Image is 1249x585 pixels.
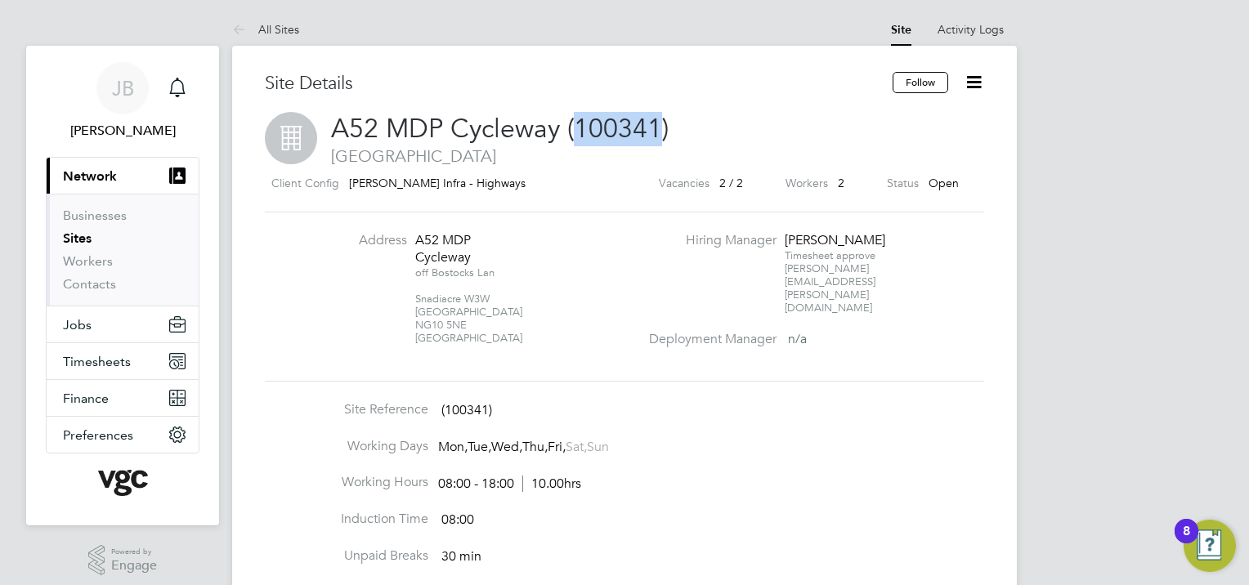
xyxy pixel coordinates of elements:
[111,559,157,573] span: Engage
[441,511,474,528] span: 08:00
[46,470,199,496] a: Go to home page
[63,276,116,292] a: Contacts
[265,145,984,167] span: [GEOGRAPHIC_DATA]
[788,331,807,347] span: n/a
[88,545,158,576] a: Powered byEngage
[438,476,581,493] div: 08:00 - 18:00
[232,22,299,37] a: All Sites
[47,380,199,416] button: Finance
[265,511,428,528] label: Induction Time
[415,232,517,266] div: A52 MDP Cycleway
[548,439,566,455] span: Fri,
[785,261,875,315] span: [PERSON_NAME][EMAIL_ADDRESS][PERSON_NAME][DOMAIN_NAME]
[587,439,609,455] span: Sun
[522,439,548,455] span: Thu,
[785,248,875,262] span: Timesheet approve
[491,439,522,455] span: Wed,
[785,232,887,249] div: [PERSON_NAME]
[891,23,911,37] a: Site
[265,72,893,96] h3: Site Details
[98,470,148,496] img: vgcgroup-logo-retina.png
[929,176,959,190] span: Open
[63,230,92,246] a: Sites
[47,343,199,379] button: Timesheets
[719,176,743,190] span: 2 / 2
[47,417,199,453] button: Preferences
[331,113,669,145] span: A52 MDP Cycleway (100341)
[438,439,468,455] span: Mon,
[317,232,407,249] label: Address
[271,173,339,194] label: Client Config
[63,208,127,223] a: Businesses
[522,476,581,492] span: 10.00hrs
[786,173,828,194] label: Workers
[47,306,199,342] button: Jobs
[63,168,117,184] span: Network
[838,176,844,190] span: 2
[1184,520,1236,572] button: Open Resource Center, 8 new notifications
[639,331,777,348] label: Deployment Manager
[111,545,157,559] span: Powered by
[63,391,109,406] span: Finance
[46,62,199,141] a: JB[PERSON_NAME]
[938,22,1004,37] a: Activity Logs
[659,173,710,194] label: Vacancies
[349,176,526,190] span: [PERSON_NAME] Infra - Highways
[112,78,134,99] span: JB
[441,402,492,418] span: (100341)
[893,72,948,93] button: Follow
[468,439,491,455] span: Tue,
[265,438,428,455] label: Working Days
[63,427,133,443] span: Preferences
[265,547,428,565] label: Unpaid Breaks
[63,253,113,269] a: Workers
[566,439,587,455] span: Sat,
[265,474,428,491] label: Working Hours
[26,46,219,525] nav: Main navigation
[1183,531,1190,552] div: 8
[415,266,517,345] div: off Bostocks Lan Snadiacre W3W [GEOGRAPHIC_DATA] NG10 5NE [GEOGRAPHIC_DATA]
[887,173,919,194] label: Status
[47,158,199,194] button: Network
[441,548,481,565] span: 30 min
[47,194,199,306] div: Network
[46,121,199,141] span: James Burke
[63,354,131,369] span: Timesheets
[63,317,92,333] span: Jobs
[639,232,777,249] label: Hiring Manager
[265,401,428,418] label: Site Reference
